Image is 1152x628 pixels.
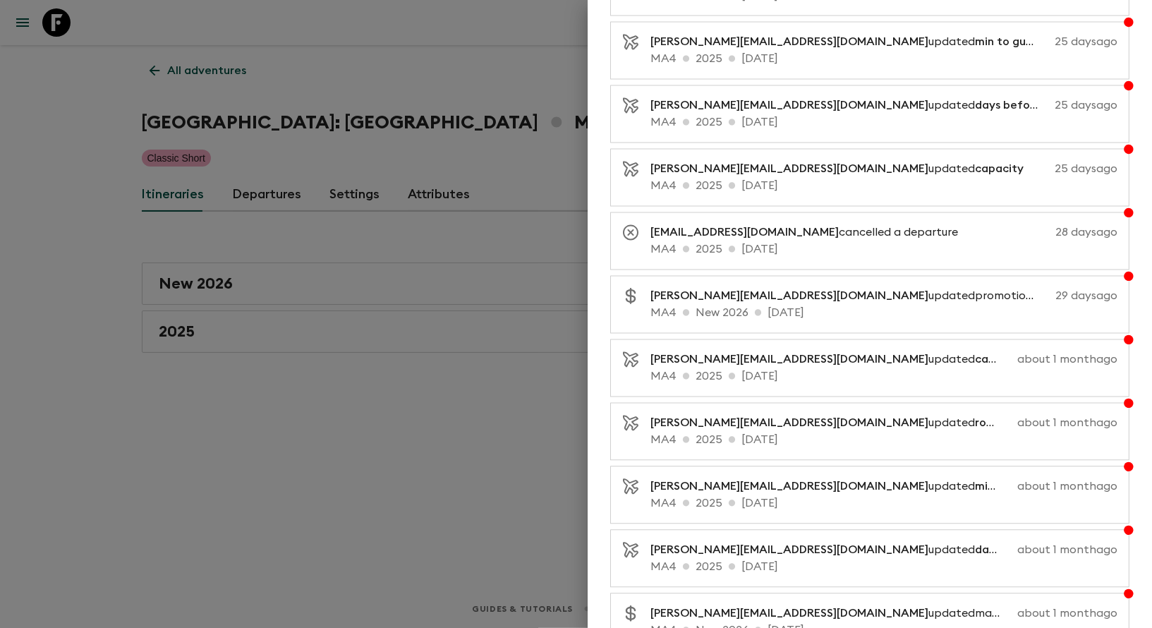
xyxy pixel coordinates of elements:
span: [PERSON_NAME][EMAIL_ADDRESS][DOMAIN_NAME] [650,291,928,302]
p: 25 days ago [1055,34,1117,51]
p: MA4 2025 [DATE] [650,368,1117,385]
p: 28 days ago [975,224,1117,241]
span: min to guarantee [975,37,1070,48]
span: [PERSON_NAME][EMAIL_ADDRESS][DOMAIN_NAME] [650,418,928,429]
p: updated [650,351,1012,368]
span: [PERSON_NAME][EMAIL_ADDRESS][DOMAIN_NAME] [650,37,928,48]
span: [EMAIL_ADDRESS][DOMAIN_NAME] [650,227,839,238]
p: MA4 2025 [DATE] [650,241,1117,258]
span: min to guarantee [975,481,1070,493]
span: [PERSON_NAME][EMAIL_ADDRESS][DOMAIN_NAME] [650,354,928,366]
p: MA4 2025 [DATE] [650,114,1117,131]
p: about 1 month ago [1017,478,1117,495]
p: 25 days ago [1055,97,1117,114]
p: MA4 2025 [DATE] [650,51,1117,68]
p: MA4 2025 [DATE] [650,432,1117,449]
p: updated [650,161,1035,178]
span: [PERSON_NAME][EMAIL_ADDRESS][DOMAIN_NAME] [650,164,928,175]
p: 29 days ago [1055,288,1117,305]
p: updated mandatory costs [650,605,1012,622]
p: updated [650,415,1012,432]
p: MA4 2025 [DATE] [650,178,1117,195]
p: about 1 month ago [1017,542,1117,559]
span: capacity [975,354,1024,366]
p: updated [650,34,1049,51]
p: about 1 month ago [1017,415,1117,432]
span: [PERSON_NAME][EMAIL_ADDRESS][DOMAIN_NAME] [650,545,928,556]
p: MA4 2025 [DATE] [650,559,1117,576]
span: room release days [975,418,1074,429]
span: days before departure for EB [975,545,1136,556]
span: [PERSON_NAME][EMAIL_ADDRESS][DOMAIN_NAME] [650,608,928,620]
p: cancelled a departure [650,224,969,241]
span: capacity [975,164,1024,175]
p: updated [650,542,1012,559]
p: 25 days ago [1041,161,1117,178]
p: updated [650,97,1049,114]
span: [PERSON_NAME][EMAIL_ADDRESS][DOMAIN_NAME] [650,481,928,493]
p: updated [650,478,1012,495]
p: about 1 month ago [1017,351,1117,368]
span: [PERSON_NAME][EMAIL_ADDRESS][DOMAIN_NAME] [650,100,928,111]
p: about 1 month ago [1017,605,1117,622]
p: updated promotional discounts [650,288,1050,305]
p: MA4 New 2026 [DATE] [650,305,1117,322]
p: MA4 2025 [DATE] [650,495,1117,512]
span: days before departure for EB [975,100,1136,111]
